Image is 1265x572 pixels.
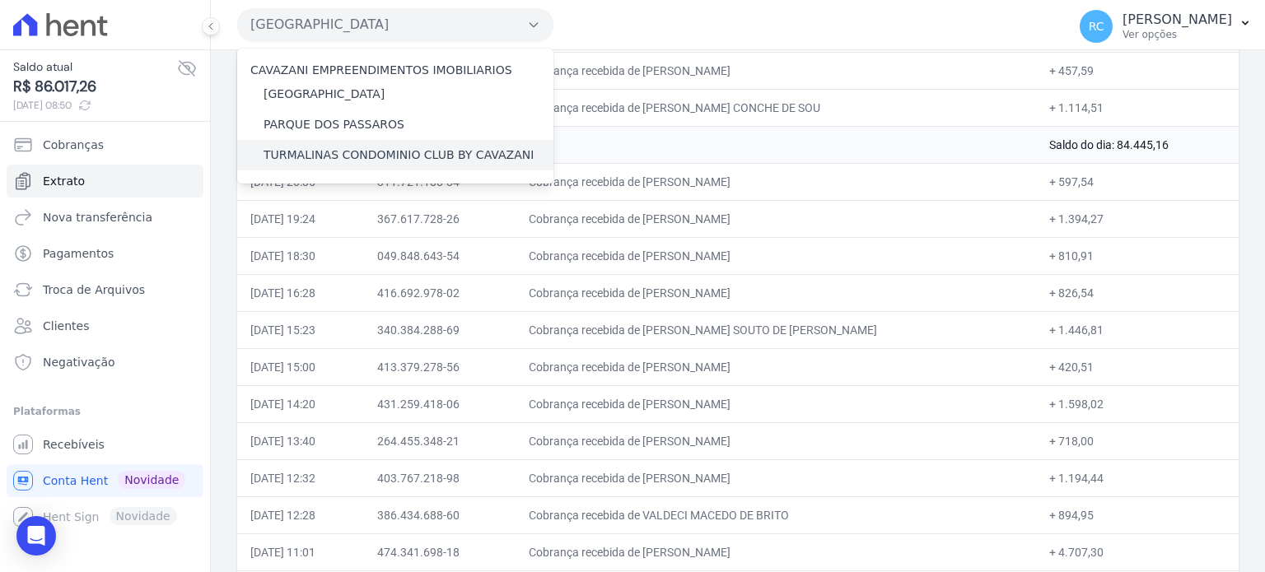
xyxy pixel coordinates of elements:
td: + 718,00 [1036,422,1239,459]
a: Extrato [7,165,203,198]
a: Pagamentos [7,237,203,270]
label: [GEOGRAPHIC_DATA] [264,86,385,103]
nav: Sidebar [13,128,197,533]
span: Saldo atual [13,58,177,76]
td: + 457,59 [1036,52,1239,89]
span: Nova transferência [43,209,152,226]
td: Cobrança recebida de [PERSON_NAME] [516,200,1036,237]
td: [DATE] 12:28 [237,496,364,533]
span: Extrato [43,173,85,189]
td: [DATE] 13:40 [237,422,364,459]
td: Cobrança recebida de [PERSON_NAME] SOUTO DE [PERSON_NAME] [516,311,1036,348]
td: Cobrança recebida de [PERSON_NAME] [516,459,1036,496]
span: Recebíveis [43,436,105,453]
button: [GEOGRAPHIC_DATA] [237,8,553,41]
td: + 1.446,81 [1036,311,1239,348]
td: + 826,54 [1036,274,1239,311]
td: [DATE] 16:28 [237,274,364,311]
button: RC [PERSON_NAME] Ver opções [1067,3,1265,49]
td: 367.617.728-26 [364,200,515,237]
p: [PERSON_NAME] [1123,12,1232,28]
span: Negativação [43,354,115,370]
td: Cobrança recebida de [PERSON_NAME] CONCHE DE SOU [516,89,1036,126]
td: Cobrança recebida de [PERSON_NAME] [516,237,1036,274]
td: 07 de Outubro de 2025 [237,126,1036,163]
td: + 894,95 [1036,496,1239,533]
span: Cobranças [43,137,104,153]
span: Novidade [118,471,185,489]
td: Cobrança recebida de VALDECI MACEDO DE BRITO [516,496,1036,533]
td: 431.259.418-06 [364,385,515,422]
td: [DATE] 11:01 [237,533,364,570]
a: Cobranças [7,128,203,161]
td: 403.767.218-98 [364,459,515,496]
td: Cobrança recebida de [PERSON_NAME] [516,422,1036,459]
td: Cobrança recebida de [PERSON_NAME] [516,274,1036,311]
td: [DATE] 18:30 [237,237,364,274]
td: [DATE] 15:23 [237,311,364,348]
td: 474.341.698-18 [364,533,515,570]
td: + 1.394,27 [1036,200,1239,237]
td: 386.434.688-60 [364,496,515,533]
td: + 1.598,02 [1036,385,1239,422]
div: Plataformas [13,402,197,421]
a: Conta Hent Novidade [7,464,203,497]
td: [DATE] 15:00 [237,348,364,385]
td: Saldo do dia: 84.445,16 [1036,126,1239,163]
td: 413.379.278-56 [364,348,515,385]
a: Troca de Arquivos [7,273,203,306]
td: 049.848.643-54 [364,237,515,274]
td: 416.692.978-02 [364,274,515,311]
span: R$ 86.017,26 [13,76,177,98]
div: Open Intercom Messenger [16,516,56,556]
span: RC [1089,21,1104,32]
a: Nova transferência [7,201,203,234]
span: Clientes [43,318,89,334]
label: PARQUE DOS PASSAROS [264,116,404,133]
td: Cobrança recebida de [PERSON_NAME] [516,348,1036,385]
td: [DATE] 20:35 [237,163,364,200]
span: Pagamentos [43,245,114,262]
span: Conta Hent [43,472,108,489]
td: + 597,54 [1036,163,1239,200]
td: Cobrança recebida de [PERSON_NAME] [516,385,1036,422]
a: Recebíveis [7,428,203,461]
label: CAVAZANI EMPREENDIMENTOS IMOBILIARIOS [250,63,512,77]
td: 264.455.348-21 [364,422,515,459]
td: + 4.707,30 [1036,533,1239,570]
a: Clientes [7,309,203,342]
td: [DATE] 14:20 [237,385,364,422]
td: + 1.194,44 [1036,459,1239,496]
td: + 810,91 [1036,237,1239,274]
td: Cobrança recebida de [PERSON_NAME] [516,533,1036,570]
p: Ver opções [1123,28,1232,41]
td: Cobrança recebida de [PERSON_NAME] [516,52,1036,89]
span: [DATE] 08:50 [13,98,177,113]
td: + 420,51 [1036,348,1239,385]
td: [DATE] 19:24 [237,200,364,237]
label: TURMALINAS CONDOMINIO CLUB BY CAVAZANI [264,146,534,164]
td: 340.384.288-69 [364,311,515,348]
span: Troca de Arquivos [43,281,145,298]
td: [DATE] 12:32 [237,459,364,496]
td: + 1.114,51 [1036,89,1239,126]
td: Cobrança recebida de [PERSON_NAME] [516,163,1036,200]
a: Negativação [7,346,203,379]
